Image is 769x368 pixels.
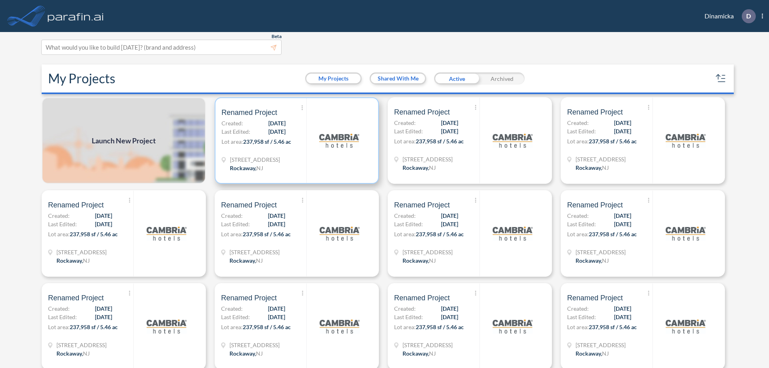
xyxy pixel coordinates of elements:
[394,304,416,313] span: Created:
[221,108,277,117] span: Renamed Project
[83,350,90,357] span: NJ
[567,231,589,237] span: Lot area:
[48,231,70,237] span: Lot area:
[614,119,631,127] span: [DATE]
[46,8,105,24] img: logo
[602,257,609,264] span: NJ
[567,293,623,303] span: Renamed Project
[576,163,609,172] div: Rockaway, NJ
[394,313,423,321] span: Last Edited:
[602,164,609,171] span: NJ
[221,138,243,145] span: Lot area:
[567,304,589,313] span: Created:
[693,9,763,23] div: Dinamicka
[256,165,263,171] span: NJ
[567,200,623,210] span: Renamed Project
[48,293,104,303] span: Renamed Project
[567,138,589,145] span: Lot area:
[576,256,609,265] div: Rockaway, NJ
[394,127,423,135] span: Last Edited:
[221,293,277,303] span: Renamed Project
[429,350,436,357] span: NJ
[666,121,706,161] img: logo
[403,350,429,357] span: Rockaway ,
[268,119,286,127] span: [DATE]
[48,324,70,330] span: Lot area:
[403,248,453,256] span: 321 Mt Hope Ave
[243,324,291,330] span: 237,958 sf / 5.46 ac
[221,119,243,127] span: Created:
[147,306,187,346] img: logo
[229,248,280,256] span: 321 Mt Hope Ave
[320,213,360,253] img: logo
[567,324,589,330] span: Lot area:
[95,304,112,313] span: [DATE]
[221,200,277,210] span: Renamed Project
[268,304,285,313] span: [DATE]
[614,211,631,220] span: [DATE]
[567,220,596,228] span: Last Edited:
[441,313,458,321] span: [DATE]
[272,33,282,40] span: Beta
[394,211,416,220] span: Created:
[576,349,609,358] div: Rockaway, NJ
[403,257,429,264] span: Rockaway ,
[493,121,533,161] img: logo
[229,257,256,264] span: Rockaway ,
[746,12,751,20] p: D
[83,257,90,264] span: NJ
[576,350,602,357] span: Rockaway ,
[416,231,464,237] span: 237,958 sf / 5.46 ac
[56,256,90,265] div: Rockaway, NJ
[576,341,626,349] span: 321 Mt Hope Ave
[256,350,263,357] span: NJ
[256,257,263,264] span: NJ
[147,213,187,253] img: logo
[95,220,112,228] span: [DATE]
[230,165,256,171] span: Rockaway ,
[320,306,360,346] img: logo
[56,349,90,358] div: Rockaway, NJ
[403,155,453,163] span: 321 Mt Hope Ave
[441,127,458,135] span: [DATE]
[229,341,280,349] span: 321 Mt Hope Ave
[567,127,596,135] span: Last Edited:
[403,256,436,265] div: Rockaway, NJ
[589,138,637,145] span: 237,958 sf / 5.46 ac
[268,127,286,136] span: [DATE]
[493,306,533,346] img: logo
[493,213,533,253] img: logo
[70,324,118,330] span: 237,958 sf / 5.46 ac
[268,313,285,321] span: [DATE]
[48,200,104,210] span: Renamed Project
[56,350,83,357] span: Rockaway ,
[576,164,602,171] span: Rockaway ,
[614,127,631,135] span: [DATE]
[56,248,107,256] span: 321 Mt Hope Ave
[92,135,156,146] span: Launch New Project
[614,220,631,228] span: [DATE]
[48,313,77,321] span: Last Edited:
[221,304,243,313] span: Created:
[441,119,458,127] span: [DATE]
[230,155,280,164] span: 321 Mt Hope Ave
[268,220,285,228] span: [DATE]
[589,231,637,237] span: 237,958 sf / 5.46 ac
[394,324,416,330] span: Lot area:
[429,257,436,264] span: NJ
[371,74,425,83] button: Shared With Me
[416,324,464,330] span: 237,958 sf / 5.46 ac
[229,256,263,265] div: Rockaway, NJ
[243,138,291,145] span: 237,958 sf / 5.46 ac
[319,121,359,161] img: logo
[576,248,626,256] span: 321 Mt Hope Ave
[567,313,596,321] span: Last Edited:
[614,304,631,313] span: [DATE]
[429,164,436,171] span: NJ
[666,213,706,253] img: logo
[434,72,479,84] div: Active
[394,138,416,145] span: Lot area:
[394,293,450,303] span: Renamed Project
[479,72,525,84] div: Archived
[403,164,429,171] span: Rockaway ,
